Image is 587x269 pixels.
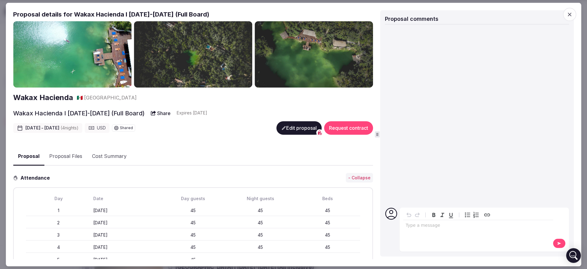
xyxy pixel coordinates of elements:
button: Edit proposal [276,121,322,135]
div: 45 [161,257,226,263]
a: Wakax Hacienda [13,92,73,103]
div: 45 [228,207,293,214]
span: Proposal comments [385,16,438,22]
button: Create link [483,211,491,219]
div: editable markdown [403,220,553,232]
img: Gallery photo 1 [13,21,131,88]
button: - Collapse [346,173,373,183]
button: 🇲🇽 [77,94,83,101]
div: 45 [161,220,226,226]
div: [DATE] [93,257,158,263]
div: 45 [228,244,293,250]
div: 4 [26,244,91,250]
div: [DATE] [93,244,158,250]
div: Night guests [228,196,293,202]
span: Shared [120,126,133,130]
div: 45 [295,232,360,238]
span: [GEOGRAPHIC_DATA] [84,94,137,101]
div: Day guests [161,196,226,202]
button: Proposal [13,148,44,166]
div: toggle group [463,211,480,219]
div: 45 [228,232,293,238]
div: [DATE] [93,207,158,214]
button: Italic [438,211,447,219]
div: 45 [295,207,360,214]
div: 45 [295,220,360,226]
img: Gallery photo 2 [134,21,252,88]
button: Request contract [324,121,373,135]
div: 45 [295,244,360,250]
div: 3 [26,232,91,238]
div: [DATE] [93,232,158,238]
img: Gallery photo 3 [255,21,373,88]
h2: Proposal details for Wakax Hacienda I [DATE]-[DATE] (Full Board) [13,10,373,19]
h3: Attendance [18,174,55,181]
h2: Wakax Hacienda I [DATE]-[DATE] (Full Board) [13,109,145,118]
div: Day [26,196,91,202]
div: Date [93,196,158,202]
div: 45 [228,220,293,226]
span: [DATE] - [DATE] [25,125,79,131]
div: Expire s [DATE] [177,110,207,116]
div: 45 [161,244,226,250]
button: Share [147,108,174,119]
button: Underline [447,211,455,219]
div: 45 [161,232,226,238]
button: Cost Summary [87,148,131,166]
span: ( 4 night s ) [61,125,79,130]
button: Proposal Files [44,148,87,166]
button: Bulleted list [463,211,472,219]
div: USD [85,123,109,133]
div: [DATE] [93,220,158,226]
div: 45 [161,207,226,214]
div: Beds [295,196,360,202]
button: Bold [430,211,438,219]
div: 5 [26,257,91,263]
div: 1 [26,207,91,214]
div: 2 [26,220,91,226]
button: Numbered list [472,211,480,219]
